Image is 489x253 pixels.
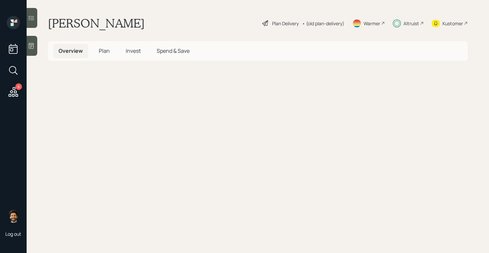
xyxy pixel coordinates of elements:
div: 6 [15,83,22,90]
div: Warmer [364,20,380,27]
span: Spend & Save [157,47,190,54]
h1: [PERSON_NAME] [48,16,145,31]
div: Log out [5,231,21,237]
span: Overview [59,47,83,54]
div: Altruist [404,20,419,27]
div: • (old plan-delivery) [302,20,344,27]
div: Plan Delivery [272,20,299,27]
img: eric-schwartz-headshot.png [7,210,20,223]
span: Invest [126,47,141,54]
span: Plan [99,47,110,54]
div: Kustomer [442,20,463,27]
